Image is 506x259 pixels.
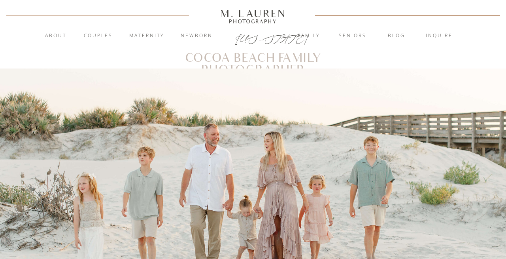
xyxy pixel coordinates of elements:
[287,32,330,40] a: Family
[175,32,218,40] a: Newborn
[217,19,289,23] a: Photography
[132,53,374,64] h1: Cocoa Beach Family Photographer
[40,32,71,40] a: About
[196,9,310,18] a: M. Lauren
[331,32,374,40] a: Seniors
[418,32,461,40] a: inquire
[235,32,271,42] a: [US_STATE]
[375,32,418,40] a: blog
[77,32,119,40] a: Couples
[125,32,168,40] a: Maternity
